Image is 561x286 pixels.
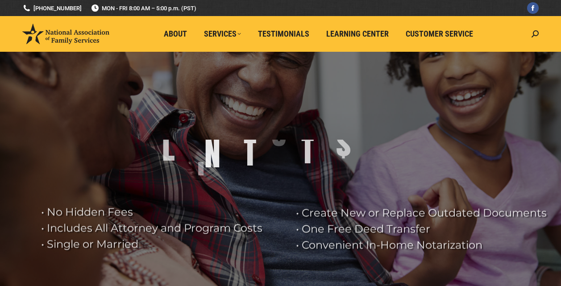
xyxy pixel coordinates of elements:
[296,205,555,253] rs-layer: • Create New or Replace Outdated Documents • One Free Deed Transfer • Convenient In-Home Notariza...
[399,25,479,42] a: Customer Service
[406,29,473,39] span: Customer Service
[320,25,395,42] a: Learning Center
[301,132,314,168] div: T
[252,25,316,42] a: Testimonials
[197,158,204,194] div: I
[367,108,383,143] div: 9
[258,29,309,39] span: Testimonials
[244,134,256,170] div: T
[336,125,351,161] div: $
[326,29,389,39] span: Learning Center
[527,2,539,14] a: Facebook page opens in new window
[204,29,241,39] span: Services
[204,136,220,172] div: N
[162,129,175,165] div: L
[271,115,287,150] div: U
[158,25,193,42] a: About
[164,29,187,39] span: About
[22,24,109,44] img: National Association of Family Services
[41,204,285,252] rs-layer: • No Hidden Fees • Includes All Attorney and Program Costs • Single or Married
[91,4,196,12] span: MON - FRI 8:00 AM – 5:00 p.m. (PST)
[22,4,82,12] a: [PHONE_NUMBER]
